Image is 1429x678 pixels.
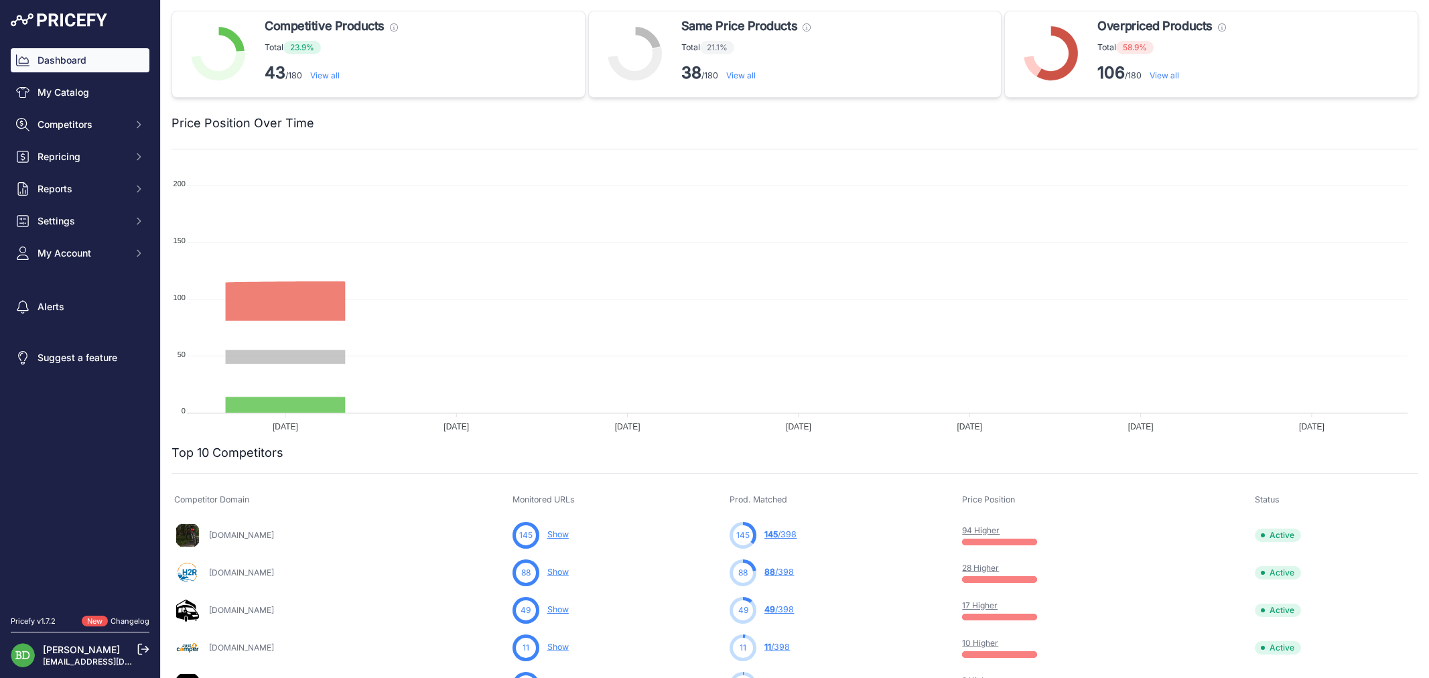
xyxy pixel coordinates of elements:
span: 49 [521,604,531,616]
tspan: [DATE] [1128,422,1154,431]
tspan: 50 [178,350,186,358]
span: Active [1255,566,1301,580]
tspan: [DATE] [786,422,811,431]
tspan: 150 [174,236,186,245]
nav: Sidebar [11,48,149,600]
button: Repricing [11,145,149,169]
button: Reports [11,177,149,201]
span: Active [1255,529,1301,542]
span: 49 [738,604,748,616]
a: 17 Higher [962,600,998,610]
img: Pricefy Logo [11,13,107,27]
a: 28 Higher [962,563,999,573]
tspan: [DATE] [273,422,298,431]
p: /180 [1097,62,1225,84]
tspan: 200 [174,180,186,188]
tspan: 0 [182,407,186,415]
span: 145 [736,529,750,541]
a: Show [547,567,569,577]
a: 10 Higher [962,638,998,648]
strong: 43 [265,63,285,82]
span: 49 [764,604,775,614]
a: View all [726,70,756,80]
button: My Account [11,241,149,265]
span: Repricing [38,150,125,163]
span: Status [1255,494,1280,504]
a: Suggest a feature [11,346,149,370]
span: Reports [38,182,125,196]
a: 49/398 [764,604,794,614]
a: [DOMAIN_NAME] [209,530,274,540]
p: Total [681,41,811,54]
a: 11/398 [764,642,790,652]
span: 145 [519,529,533,541]
h2: Price Position Over Time [172,114,314,133]
span: 88 [738,567,748,579]
strong: 106 [1097,63,1125,82]
span: Active [1255,604,1301,617]
tspan: [DATE] [615,422,640,431]
a: Dashboard [11,48,149,72]
h2: Top 10 Competitors [172,444,283,462]
span: New [82,616,108,627]
tspan: [DATE] [1299,422,1324,431]
span: 21.1% [700,41,734,54]
a: Alerts [11,295,149,319]
a: Changelog [111,616,149,626]
a: Show [547,642,569,652]
button: Settings [11,209,149,233]
tspan: [DATE] [444,422,469,431]
p: Total [1097,41,1225,54]
a: Show [547,529,569,539]
tspan: [DATE] [957,422,982,431]
span: Active [1255,641,1301,655]
div: Pricefy v1.7.2 [11,616,56,627]
span: 11 [523,642,529,654]
p: Total [265,41,398,54]
span: 145 [764,529,778,539]
p: /180 [681,62,811,84]
span: Prod. Matched [730,494,787,504]
a: View all [310,70,340,80]
a: 88/398 [764,567,794,577]
a: [DOMAIN_NAME] [209,567,274,578]
a: My Catalog [11,80,149,105]
tspan: 100 [174,293,186,301]
span: 23.9% [283,41,321,54]
a: View all [1150,70,1179,80]
span: 11 [740,642,746,654]
span: 11 [764,642,771,652]
span: Monitored URLs [513,494,575,504]
strong: 38 [681,63,701,82]
span: Same Price Products [681,17,797,36]
a: [DOMAIN_NAME] [209,642,274,653]
span: 58.9% [1116,41,1154,54]
a: 94 Higher [962,525,1000,535]
a: Show [547,604,569,614]
span: Price Position [962,494,1015,504]
span: Competitor Domain [174,494,249,504]
span: My Account [38,247,125,260]
a: [EMAIL_ADDRESS][DOMAIN_NAME] [43,657,183,667]
span: Overpriced Products [1097,17,1212,36]
span: 88 [521,567,531,579]
span: Competitive Products [265,17,385,36]
a: 145/398 [764,529,797,539]
a: [DOMAIN_NAME] [209,605,274,615]
span: 88 [764,567,775,577]
button: Competitors [11,113,149,137]
span: Competitors [38,118,125,131]
p: /180 [265,62,398,84]
span: Settings [38,214,125,228]
a: [PERSON_NAME] [43,644,120,655]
